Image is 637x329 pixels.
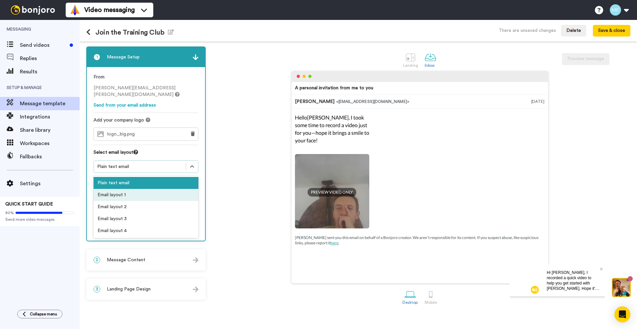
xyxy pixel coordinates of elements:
a: Desktop [399,285,421,308]
span: Message Content [107,257,145,263]
p: Hello [PERSON_NAME] , I took some time to record a video just for you—hope it brings a smile to y... [295,114,369,144]
span: Add your company logo [94,117,144,123]
img: 5087268b-a063-445d-b3f7-59d8cce3615b-1541509651.jpg [1,1,19,19]
img: arrow.svg [193,287,198,292]
img: bj-logo-header-white.svg [8,5,58,15]
div: Plain text email [97,163,182,170]
span: <[EMAIL_ADDRESS][DOMAIN_NAME]> [336,100,409,104]
span: logo_big.png [107,131,138,137]
span: Integrations [20,113,80,121]
div: Mobile [425,300,437,305]
span: 2 [94,257,100,263]
span: Results [20,68,80,76]
a: Landing [400,48,421,71]
span: Collapse menu [30,311,57,317]
span: 1 [94,54,100,60]
span: Video messaging [84,5,135,15]
div: A personal invitation from me to you [295,85,374,91]
a: Mobile [421,285,440,308]
div: 3Landing Page Design [86,279,206,300]
span: 80% [5,210,14,215]
button: Save & close [593,25,630,37]
div: Select email layout [94,149,198,160]
div: Landing [403,63,418,68]
span: [PERSON_NAME][EMAIL_ADDRESS][PERSON_NAME][DOMAIN_NAME] [94,86,179,97]
button: Delete [561,25,586,37]
span: Message template [20,100,80,108]
span: QUICK START GUIDE [5,202,53,206]
span: Replies [20,54,80,62]
img: arrow.svg [193,54,198,60]
span: Hi [PERSON_NAME], I recorded a quick video to help you get started with [PERSON_NAME]. Hope it's ... [37,6,90,32]
span: Landing Page Design [107,286,151,292]
div: Email layout 2 [94,201,198,213]
img: vm-color.svg [70,5,80,15]
img: arrow.svg [193,257,198,263]
div: [DATE] [531,98,545,105]
button: Collapse menu [17,310,62,318]
span: Settings [20,180,80,188]
label: From [94,74,105,81]
span: Share library [20,126,80,134]
img: mute-white.svg [21,21,29,29]
div: Email layout 1 [94,189,198,201]
p: [PERSON_NAME] sent you this email on behalf of a Bonjoro creator. We aren’t responsible for its c... [295,228,545,246]
div: [PERSON_NAME] [295,98,531,105]
a: Send from your email address [94,103,156,108]
span: Message Setup [107,54,140,60]
div: 2Message Content [86,249,206,271]
h1: Join the Training Club [86,29,174,36]
div: Desktop [402,300,418,305]
div: Email layout 3 [94,213,198,225]
div: Open Intercom Messenger [614,306,630,322]
span: Workspaces [20,139,80,147]
div: Email layout 4 [94,225,198,237]
span: here [330,240,338,245]
span: Send videos [20,41,67,49]
img: efaa9a01-39a5-4b53-acad-f629f72ef4bb-thumb.jpg [295,154,369,228]
span: PREVIEW VIDEO ONLY [308,188,356,197]
div: Plain text email [94,177,198,189]
button: Preview message [562,53,609,65]
span: Fallbacks [20,153,80,161]
div: There are unsaved changes [499,27,556,34]
div: Inbox [425,63,436,68]
span: Send more video messages [5,217,74,222]
a: Inbox [421,48,440,71]
span: 3 [94,286,100,292]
